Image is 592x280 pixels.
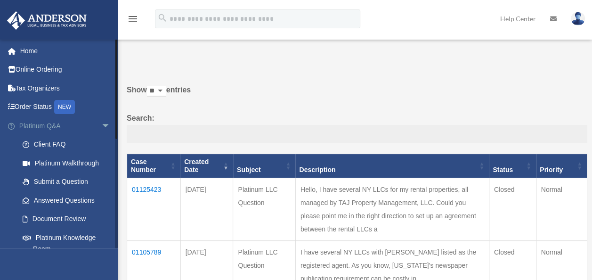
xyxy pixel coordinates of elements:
[489,154,536,178] th: Status: activate to sort column ascending
[54,100,75,114] div: NEW
[157,13,168,23] i: search
[13,173,125,191] a: Submit a Question
[7,60,125,79] a: Online Ordering
[127,112,587,143] label: Search:
[13,191,120,210] a: Answered Questions
[127,16,138,25] a: menu
[127,154,181,178] th: Case Number: activate to sort column ascending
[4,11,89,30] img: Anderson Advisors Platinum Portal
[7,116,125,135] a: Platinum Q&Aarrow_drop_down
[127,13,138,25] i: menu
[13,210,125,229] a: Document Review
[233,154,295,178] th: Subject: activate to sort column ascending
[7,98,125,117] a: Order StatusNEW
[127,83,587,106] label: Show entries
[536,178,587,240] td: Normal
[13,154,125,173] a: Platinum Walkthrough
[295,178,489,240] td: Hello, I have several NY LLCs for my rental properties, all managed by TAJ Property Management, L...
[536,154,587,178] th: Priority: activate to sort column ascending
[180,154,233,178] th: Created Date: activate to sort column ascending
[127,178,181,240] td: 01125423
[127,125,587,143] input: Search:
[571,12,585,25] img: User Pic
[233,178,295,240] td: Platinum LLC Question
[13,135,125,154] a: Client FAQ
[295,154,489,178] th: Description: activate to sort column ascending
[13,228,125,258] a: Platinum Knowledge Room
[489,178,536,240] td: Closed
[7,79,125,98] a: Tax Organizers
[147,86,166,97] select: Showentries
[180,178,233,240] td: [DATE]
[7,41,125,60] a: Home
[101,116,120,136] span: arrow_drop_down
